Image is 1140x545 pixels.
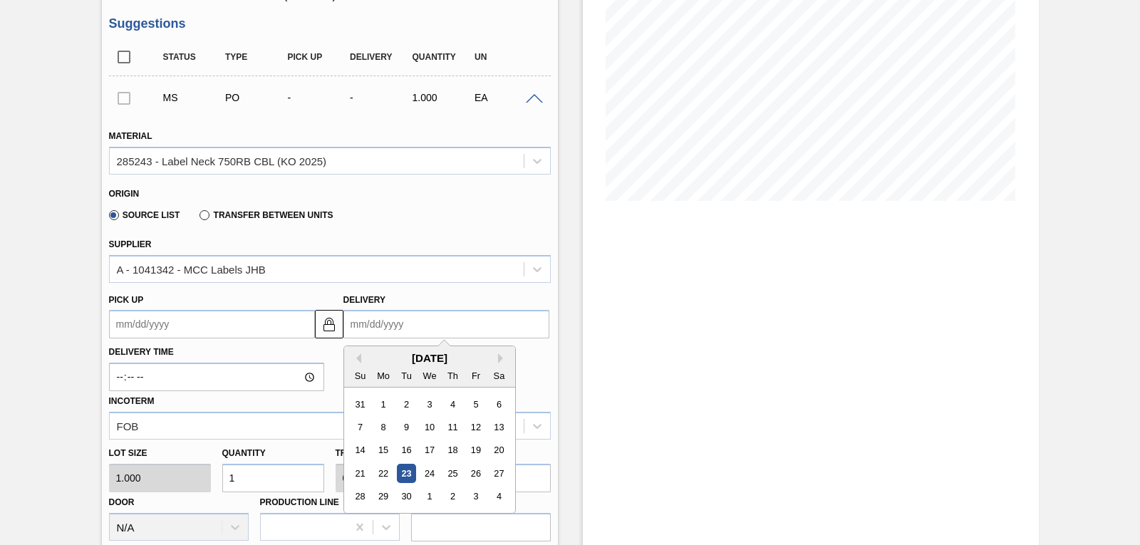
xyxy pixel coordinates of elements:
div: Type [222,52,290,62]
div: Choose Friday, September 5th, 2025 [466,395,485,414]
div: Choose Thursday, October 2nd, 2025 [442,487,462,507]
div: Choose Sunday, September 7th, 2025 [351,417,370,437]
label: Door [109,497,135,507]
div: Mo [373,366,393,385]
div: Choose Friday, October 3rd, 2025 [466,487,485,507]
label: Trucks [336,448,371,458]
div: Choose Monday, September 15th, 2025 [373,441,393,460]
div: Sa [489,366,508,385]
label: Quantity [222,448,266,458]
div: month 2025-09 [348,393,510,508]
div: Choose Saturday, September 20th, 2025 [489,441,508,460]
div: Purchase order [222,92,290,103]
div: Choose Thursday, September 11th, 2025 [442,417,462,437]
div: [DATE] [344,352,515,364]
div: Choose Saturday, October 4th, 2025 [489,487,508,507]
label: Delivery Time [109,342,324,363]
button: Next Month [498,353,508,363]
div: Choose Saturday, September 6th, 2025 [489,395,508,414]
div: A - 1041342 - MCC Labels JHB [117,263,266,275]
div: Choose Friday, September 12th, 2025 [466,417,485,437]
div: Pick up [284,52,353,62]
div: Choose Tuesday, September 2nd, 2025 [396,395,415,414]
label: Lot size [109,443,211,464]
div: - [346,92,415,103]
img: locked [321,316,338,333]
label: Material [109,131,152,141]
label: Production Line [260,497,339,507]
div: Choose Monday, September 29th, 2025 [373,487,393,507]
div: Tu [396,366,415,385]
div: EA [471,92,539,103]
button: locked [315,310,343,338]
div: UN [471,52,539,62]
div: Su [351,366,370,385]
div: Choose Friday, September 19th, 2025 [466,441,485,460]
h3: Suggestions [109,16,551,31]
div: Choose Wednesday, September 24th, 2025 [420,464,439,483]
div: Choose Monday, September 22nd, 2025 [373,464,393,483]
div: Choose Wednesday, September 10th, 2025 [420,417,439,437]
input: mm/dd/yyyy [109,310,315,338]
div: Choose Friday, September 26th, 2025 [466,464,485,483]
div: Th [442,366,462,385]
div: Manual Suggestion [160,92,228,103]
div: 285243 - Label Neck 750RB CBL (KO 2025) [117,155,327,167]
div: Choose Wednesday, September 3rd, 2025 [420,395,439,414]
div: Choose Tuesday, September 23rd, 2025 [396,464,415,483]
div: FOB [117,420,139,432]
div: Quantity [409,52,477,62]
label: Supplier [109,239,152,249]
label: Transfer between Units [199,210,333,220]
div: Choose Monday, September 1st, 2025 [373,395,393,414]
div: 1.000 [409,92,477,103]
div: Choose Sunday, September 14th, 2025 [351,441,370,460]
div: Status [160,52,228,62]
div: Choose Saturday, September 13th, 2025 [489,417,508,437]
div: Choose Tuesday, September 30th, 2025 [396,487,415,507]
div: - [284,92,353,103]
div: Choose Tuesday, September 9th, 2025 [396,417,415,437]
div: Delivery [346,52,415,62]
div: Fr [466,366,485,385]
div: We [420,366,439,385]
label: Origin [109,189,140,199]
div: Choose Thursday, September 4th, 2025 [442,395,462,414]
div: Choose Sunday, September 28th, 2025 [351,487,370,507]
div: Choose Thursday, September 18th, 2025 [442,441,462,460]
div: Choose Wednesday, October 1st, 2025 [420,487,439,507]
button: Previous Month [351,353,361,363]
label: Incoterm [109,396,155,406]
input: mm/dd/yyyy [343,310,549,338]
div: Choose Sunday, August 31st, 2025 [351,395,370,414]
div: Choose Thursday, September 25th, 2025 [442,464,462,483]
div: Choose Wednesday, September 17th, 2025 [420,441,439,460]
div: Choose Tuesday, September 16th, 2025 [396,441,415,460]
div: Choose Saturday, September 27th, 2025 [489,464,508,483]
label: Pick up [109,295,144,305]
label: Delivery [343,295,386,305]
div: Choose Monday, September 8th, 2025 [373,417,393,437]
div: Choose Sunday, September 21st, 2025 [351,464,370,483]
label: Source List [109,210,180,220]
